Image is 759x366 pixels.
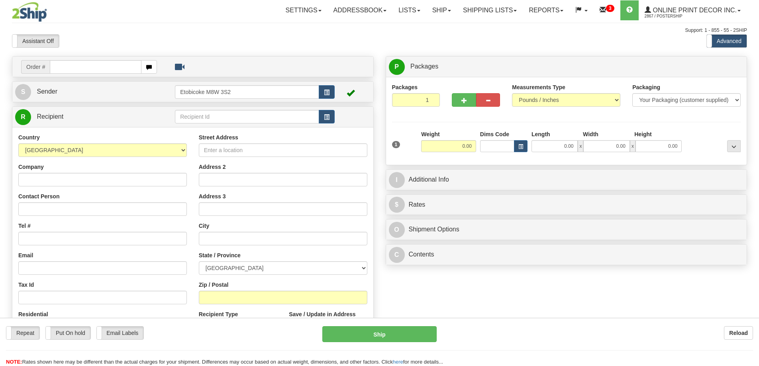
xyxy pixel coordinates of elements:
[724,326,753,340] button: Reload
[199,222,209,230] label: City
[392,141,400,148] span: 1
[322,326,437,342] button: Ship
[175,110,319,123] input: Recipient Id
[97,327,143,339] label: Email Labels
[523,0,569,20] a: Reports
[18,192,59,200] label: Contact Person
[199,163,226,171] label: Address 2
[606,5,614,12] sup: 3
[15,84,175,100] a: S Sender
[392,0,426,20] a: Lists
[389,172,744,188] a: IAdditional Info
[632,83,660,91] label: Packaging
[199,251,241,259] label: State / Province
[727,140,741,152] div: ...
[707,35,747,47] label: Advanced
[328,0,393,20] a: Addressbook
[389,59,405,75] span: P
[630,140,635,152] span: x
[639,0,747,20] a: Online Print Decor Inc. 2867 / PosterShip
[389,247,405,263] span: C
[12,27,747,34] div: Support: 1 - 855 - 55 - 2SHIP
[46,327,90,339] label: Put On hold
[37,113,63,120] span: Recipient
[12,35,59,47] label: Assistant Off
[175,85,319,99] input: Sender Id
[15,109,31,125] span: R
[280,0,328,20] a: Settings
[578,140,583,152] span: x
[729,330,748,336] b: Reload
[18,222,31,230] label: Tel #
[6,327,39,339] label: Repeat
[389,172,405,188] span: I
[480,130,509,138] label: Dims Code
[15,109,157,125] a: R Recipient
[651,7,737,14] span: Online Print Decor Inc.
[741,142,758,223] iframe: chat widget
[15,84,31,100] span: S
[645,12,704,20] span: 2867 / PosterShip
[426,0,457,20] a: Ship
[594,0,620,20] a: 3
[392,83,418,91] label: Packages
[389,197,405,213] span: $
[199,281,229,289] label: Zip / Postal
[18,133,40,141] label: Country
[389,59,744,75] a: P Packages
[531,130,550,138] label: Length
[512,83,565,91] label: Measurements Type
[457,0,523,20] a: Shipping lists
[199,133,238,141] label: Street Address
[289,310,367,326] label: Save / Update in Address Book
[410,63,438,70] span: Packages
[18,163,44,171] label: Company
[389,197,744,213] a: $Rates
[389,221,744,238] a: OShipment Options
[37,88,57,95] span: Sender
[634,130,652,138] label: Height
[18,251,33,259] label: Email
[12,2,47,22] img: logo2867.jpg
[6,359,22,365] span: NOTE:
[389,222,405,238] span: O
[18,310,48,318] label: Residential
[199,310,238,318] label: Recipient Type
[18,281,34,289] label: Tax Id
[21,60,50,74] span: Order #
[583,130,598,138] label: Width
[389,247,744,263] a: CContents
[199,143,367,157] input: Enter a location
[421,130,439,138] label: Weight
[393,359,403,365] a: here
[199,192,226,200] label: Address 3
